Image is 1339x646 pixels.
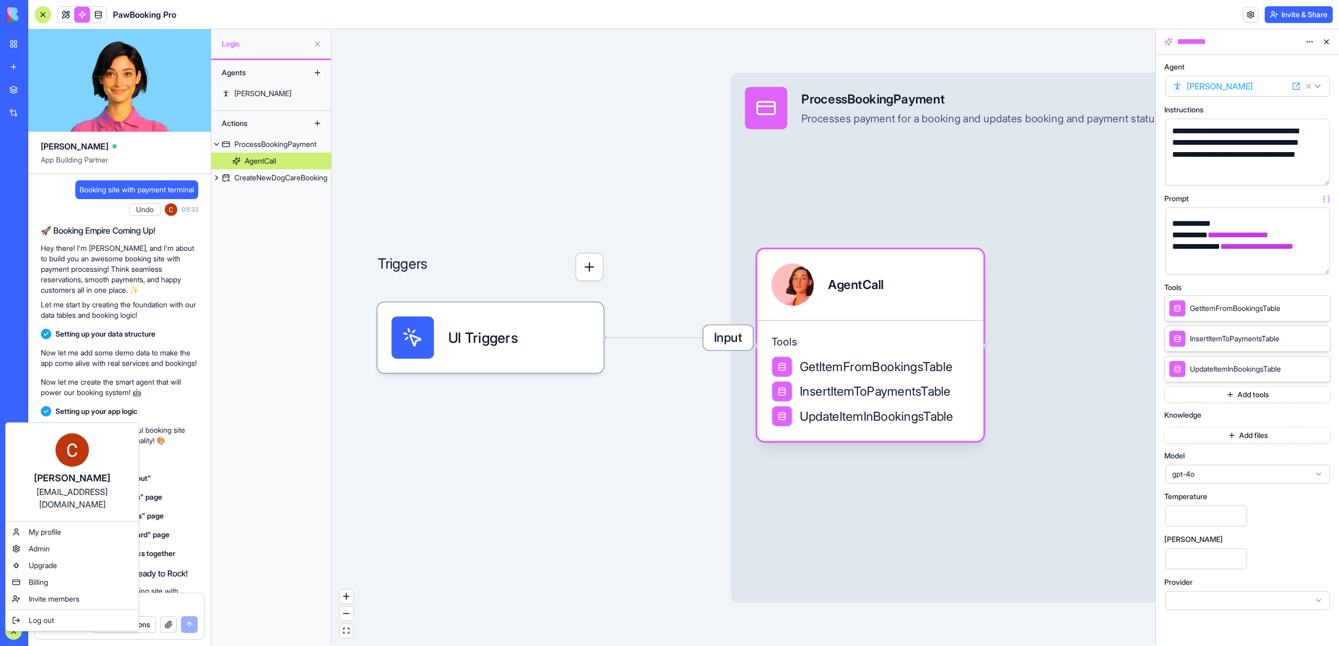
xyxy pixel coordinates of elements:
span: Tools [771,335,969,349]
span: Upgrade [29,560,57,571]
div: [PERSON_NAME] [16,471,128,486]
span: UI Triggers [448,327,518,349]
a: [PERSON_NAME][EMAIL_ADDRESS][DOMAIN_NAME] [8,425,137,519]
p: Triggers [378,253,428,281]
button: fit view [339,624,353,638]
img: ACg8ocI330Cm0S2b3VeP-IDsUkwsO6gS56Q1Kn51xTDuTsyt9JekcQ=s96-c [55,433,89,467]
div: Processes payment for a booking and updates booking and payment status [801,112,1160,126]
button: zoom in [339,590,353,604]
span: Input [703,325,753,350]
span: Invite members [29,594,80,604]
div: ProcessBookingPayment [801,90,1160,108]
span: GetItemFromBookingsTable [800,358,952,376]
div: [EMAIL_ADDRESS][DOMAIN_NAME] [16,486,128,511]
div: AgentCall [828,276,883,294]
button: zoom out [339,607,353,621]
a: Invite members [8,591,137,607]
span: Admin [29,544,50,554]
a: Billing [8,574,137,591]
span: Billing [29,577,48,587]
a: Admin [8,540,137,557]
span: UpdateItemInBookingsTable [800,407,954,425]
span: My profile [29,527,61,537]
span: Log out [29,615,54,626]
span: InsertItemToPaymentsTable [800,383,951,400]
a: My profile [8,524,137,540]
a: Upgrade [8,557,137,574]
